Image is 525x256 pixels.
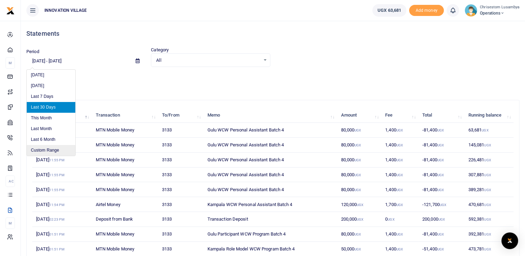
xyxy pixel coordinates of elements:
td: 1,700 [381,197,418,212]
small: UGX [484,232,491,236]
span: All [156,57,260,64]
small: UGX [354,173,361,177]
small: 02:23 PM [49,217,65,221]
td: 3133 [158,138,204,153]
small: Chrisestom Lusambya [480,5,519,10]
small: 11:55 PM [49,188,65,192]
small: UGX [437,247,444,251]
small: UGX [357,217,363,221]
td: [DATE] [32,212,92,227]
td: Gulu WCW Personal Assistant Batch 4 [203,123,337,138]
small: UGX [437,188,444,192]
td: 200,000 [337,212,381,227]
td: -81,400 [418,168,465,182]
th: To/From: activate to sort column ascending [158,108,204,123]
li: Last 30 Days [27,102,75,113]
th: Fee: activate to sort column ascending [381,108,418,123]
td: 1,400 [381,153,418,168]
td: 145,081 [464,138,514,153]
small: UGX [354,232,361,236]
td: 80,000 [337,153,381,168]
small: UGX [354,128,361,132]
label: Category [151,46,169,53]
td: -81,400 [418,138,465,153]
li: M [6,217,15,229]
td: 3133 [158,182,204,197]
td: [DATE] [32,197,92,212]
li: [DATE] [27,70,75,80]
small: UGX [357,203,363,207]
td: -81,400 [418,123,465,138]
td: 200,000 [418,212,465,227]
small: 01:51 PM [49,232,65,236]
td: -81,400 [418,227,465,242]
th: Transaction: activate to sort column ascending [92,108,158,123]
li: Last 6 Month [27,134,75,145]
small: UGX [484,217,491,221]
small: UGX [396,158,403,162]
td: 1,400 [381,168,418,182]
label: Period [26,48,39,55]
td: 392,381 [464,227,514,242]
span: UGX 63,681 [378,7,401,14]
td: 80,000 [337,182,381,197]
li: Last 7 Days [27,91,75,102]
td: 389,281 [464,182,514,197]
small: 01:51 PM [49,247,65,251]
td: [DATE] [32,153,92,168]
td: 3133 [158,168,204,182]
small: UGX [438,217,445,221]
li: Last Month [27,123,75,134]
small: 11:54 PM [49,203,65,207]
td: MTN Mobile Money [92,168,158,182]
li: This Month [27,113,75,123]
td: Kampala WCW Personal Assistant Batch 4 [203,197,337,212]
td: 226,481 [464,153,514,168]
small: 11:55 PM [49,173,65,177]
td: [DATE] [32,168,92,182]
small: UGX [396,247,403,251]
td: Gulu WCW Personal Assistant Batch 4 [203,153,337,168]
small: UGX [484,188,491,192]
small: UGX [437,143,444,147]
th: Running balance: activate to sort column ascending [464,108,514,123]
td: [DATE] [32,182,92,197]
small: UGX [437,128,444,132]
small: UGX [482,128,488,132]
small: UGX [354,158,361,162]
td: Gulu WCW Personal Assistant Batch 4 [203,168,337,182]
td: MTN Mobile Money [92,138,158,153]
div: Open Intercom Messenger [501,232,518,249]
small: UGX [396,188,403,192]
td: 3133 [158,123,204,138]
small: UGX [437,158,444,162]
td: 592,381 [464,212,514,227]
td: 120,000 [337,197,381,212]
td: 63,681 [464,123,514,138]
small: UGX [484,143,491,147]
small: UGX [396,203,403,207]
li: Ac [6,176,15,187]
p: Download [26,75,519,83]
td: [DATE] [32,227,92,242]
a: profile-user Chrisestom Lusambya Operations [465,4,519,17]
td: 1,400 [381,227,418,242]
small: UGX [354,247,361,251]
td: Deposit from Bank [92,212,158,227]
small: UGX [396,232,403,236]
small: UGX [388,217,394,221]
a: Add money [409,7,444,12]
td: 80,000 [337,168,381,182]
td: 80,000 [337,123,381,138]
small: UGX [354,188,361,192]
td: 3133 [158,153,204,168]
td: -121,700 [418,197,465,212]
td: 80,000 [337,138,381,153]
h4: Statements [26,30,519,37]
td: Gulu WCW Personal Assistant Batch 4 [203,138,337,153]
td: 80,000 [337,227,381,242]
td: 3133 [158,227,204,242]
li: Toup your wallet [409,5,444,16]
td: MTN Mobile Money [92,153,158,168]
th: Memo: activate to sort column ascending [203,108,337,123]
